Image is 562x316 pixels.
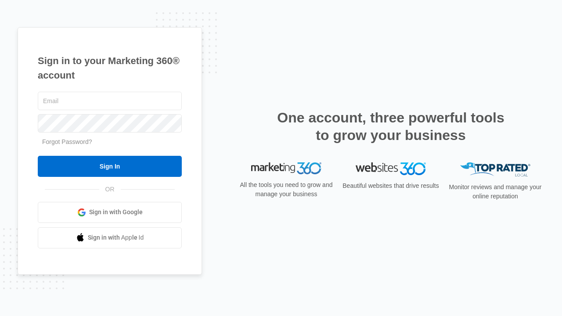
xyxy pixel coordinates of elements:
[342,181,440,190] p: Beautiful websites that drive results
[237,180,335,199] p: All the tools you need to grow and manage your business
[446,183,544,201] p: Monitor reviews and manage your online reputation
[99,185,121,194] span: OR
[38,92,182,110] input: Email
[38,54,182,83] h1: Sign in to your Marketing 360® account
[88,233,144,242] span: Sign in with Apple Id
[460,162,530,177] img: Top Rated Local
[38,227,182,248] a: Sign in with Apple Id
[38,202,182,223] a: Sign in with Google
[356,162,426,175] img: Websites 360
[274,109,507,144] h2: One account, three powerful tools to grow your business
[42,138,92,145] a: Forgot Password?
[89,208,143,217] span: Sign in with Google
[38,156,182,177] input: Sign In
[251,162,321,175] img: Marketing 360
